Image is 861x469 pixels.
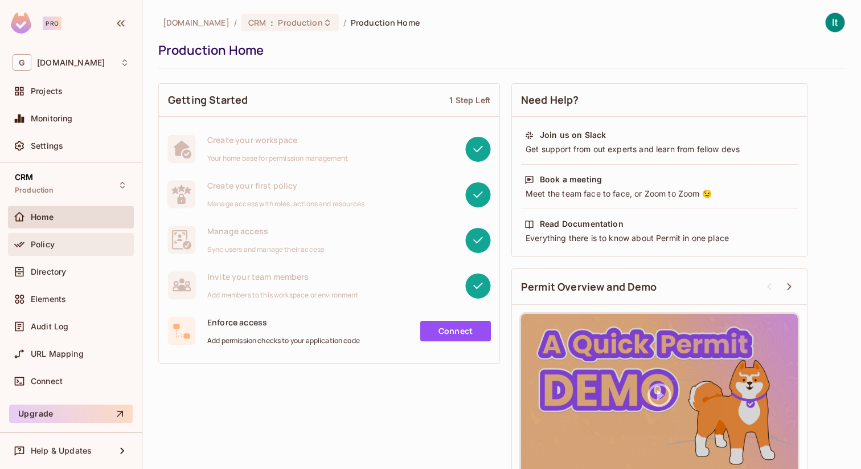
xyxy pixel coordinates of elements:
div: Get support from out experts and learn from fellow devs [524,144,794,155]
span: Permit Overview and Demo [521,280,657,294]
span: Production Home [351,17,420,28]
div: Pro [43,17,61,30]
span: CRM [248,17,266,28]
span: Help & Updates [31,446,92,455]
span: Connect [31,377,63,386]
span: Projects [31,87,63,96]
button: Upgrade [9,405,133,423]
div: Join us on Slack [540,129,606,141]
span: Your home base for permission management [207,154,348,163]
span: : [270,18,274,27]
span: Manage access with roles, actions and resources [207,199,364,209]
span: Directory [31,267,66,276]
span: Settings [31,141,63,150]
span: Add permission checks to your application code [207,336,360,345]
span: Sync users and manage their access [207,245,324,254]
div: Meet the team face to face, or Zoom to Zoom 😉 [524,188,794,199]
span: Home [31,213,54,222]
span: the active workspace [163,17,229,28]
img: IT Tools [826,13,844,32]
div: Production Home [158,42,839,59]
span: Monitoring [31,114,73,123]
li: / [234,17,237,28]
div: Read Documentation [540,218,624,230]
span: Invite your team members [207,271,359,282]
span: CRM [15,173,33,182]
img: SReyMgAAAABJRU5ErkJggg== [11,13,31,34]
span: Policy [31,240,55,249]
div: Everything there is to know about Permit in one place [524,233,794,244]
span: Add members to this workspace or environment [207,291,359,300]
span: Create your first policy [207,180,364,191]
span: Production [278,17,322,28]
li: / [343,17,346,28]
span: Manage access [207,226,324,236]
span: Production [15,186,54,195]
span: Audit Log [31,322,68,331]
span: G [13,54,31,71]
a: Connect [420,321,491,341]
div: Book a meeting [540,174,602,185]
span: URL Mapping [31,349,84,358]
span: Workspace: gameskraft.com [37,58,105,67]
span: Getting Started [168,93,248,107]
span: Create your workspace [207,134,348,145]
div: 1 Step Left [449,95,490,105]
span: Enforce access [207,317,360,328]
span: Need Help? [521,93,579,107]
span: Elements [31,295,66,304]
